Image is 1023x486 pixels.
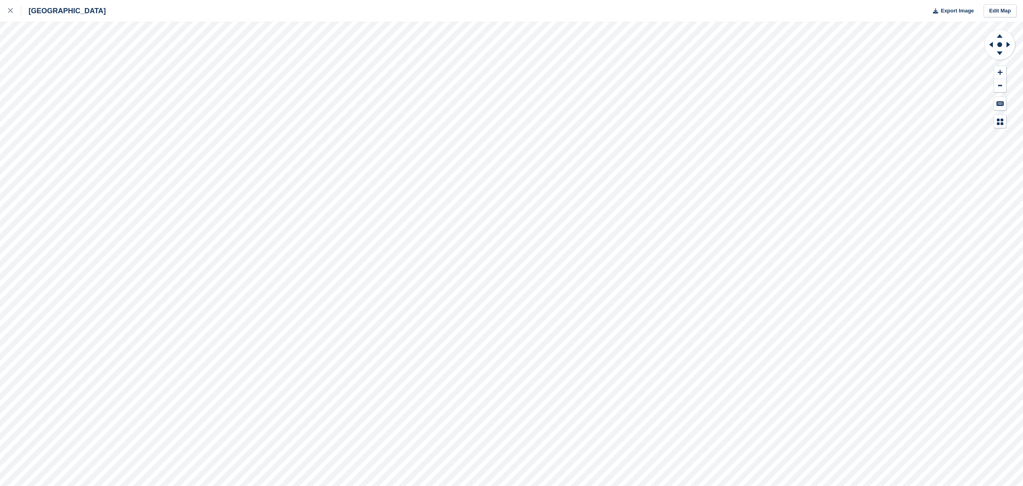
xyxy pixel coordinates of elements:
[21,6,106,16] div: [GEOGRAPHIC_DATA]
[941,7,974,15] span: Export Image
[984,4,1017,18] a: Edit Map
[994,79,1006,92] button: Zoom Out
[994,115,1006,128] button: Map Legend
[928,4,974,18] button: Export Image
[994,66,1006,79] button: Zoom In
[994,97,1006,110] button: Keyboard Shortcuts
